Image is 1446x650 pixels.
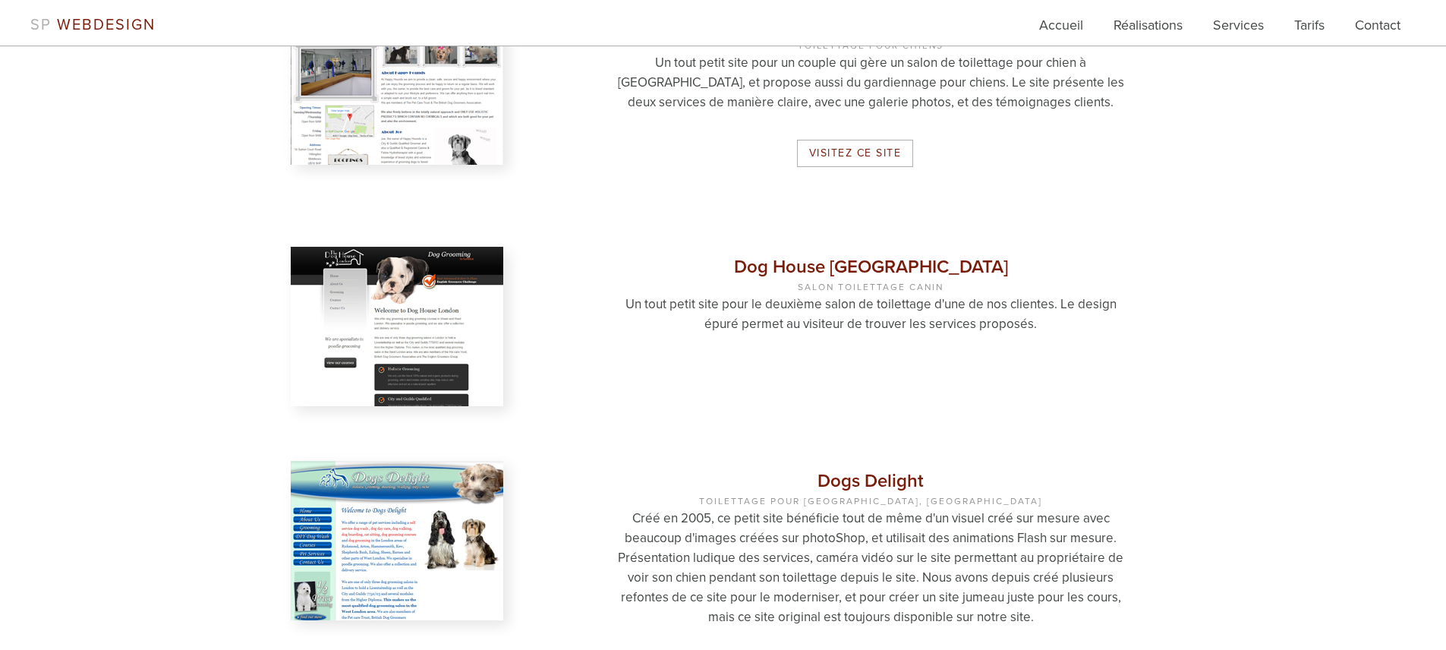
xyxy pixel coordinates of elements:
span: WEBDESIGN [57,16,156,34]
h3: Dogs Delight [609,472,1133,509]
span: Toilettage pour [GEOGRAPHIC_DATA], [GEOGRAPHIC_DATA] [609,494,1133,509]
p: Un tout petit site pour un couple qui gère un salon de toilettage pour chien à [GEOGRAPHIC_DATA],... [609,53,1133,112]
img: Dog House London - Dog Grooming, London [291,247,503,406]
p: Créé en 2005, ce petit site bénéficie tout de même d'un visuel créé sur mesure avec beaucoup d'im... [609,509,1133,627]
img: Dogs Delight - Chiswick, London [291,461,503,620]
a: Contact [1355,15,1400,46]
img: Happy Hounds Hillingdon - Dog Grooming, Hillingdon, Middlesex [291,5,503,165]
h3: Dog House [GEOGRAPHIC_DATA] [609,258,1133,295]
a: Accueil [1039,15,1083,46]
span: Salon Toilettage Canin [609,279,1133,295]
a: Tarifs [1294,15,1325,46]
a: SP WEBDESIGN [30,16,156,34]
span: SP [30,16,52,34]
a: Réalisations [1114,15,1183,46]
a: Visitez ce site [797,140,914,167]
p: Un tout petit site pour le deuxième salon de toilettage d'une de nos clientes. Le design épuré pe... [609,295,1133,334]
a: Services [1213,15,1264,46]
